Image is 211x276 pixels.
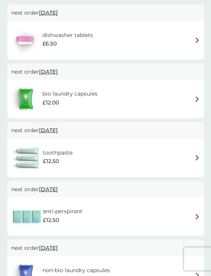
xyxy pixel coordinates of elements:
span: £12.50 [43,157,59,165]
span: £6.50 [42,39,57,48]
img: arrow right [194,96,200,102]
h6: non-bio laundry capsules [42,266,110,274]
span: [DATE] [39,64,58,79]
img: anti-perspirant [11,203,43,230]
span: [DATE] [39,123,58,138]
p: next order [11,185,200,194]
span: [DATE] [39,241,58,255]
img: dishwasher tablets [11,27,38,54]
h6: toothpaste [43,148,73,157]
p: next order [11,67,200,76]
img: arrow right [194,37,200,43]
h6: dishwasher tablets [42,31,93,39]
p: next order [11,244,200,252]
img: bio laundry capsules [11,86,41,113]
span: [DATE] [39,182,58,197]
h6: bio laundry capsules [42,89,98,98]
img: arrow right [194,155,200,161]
img: arrow right [194,214,200,220]
p: next order [11,126,200,135]
span: £12.50 [43,216,59,224]
span: [DATE] [39,5,58,20]
img: toothpaste [11,145,43,172]
span: £12.00 [42,98,59,107]
p: next order [11,8,200,17]
h6: anti-perspirant [43,207,83,215]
